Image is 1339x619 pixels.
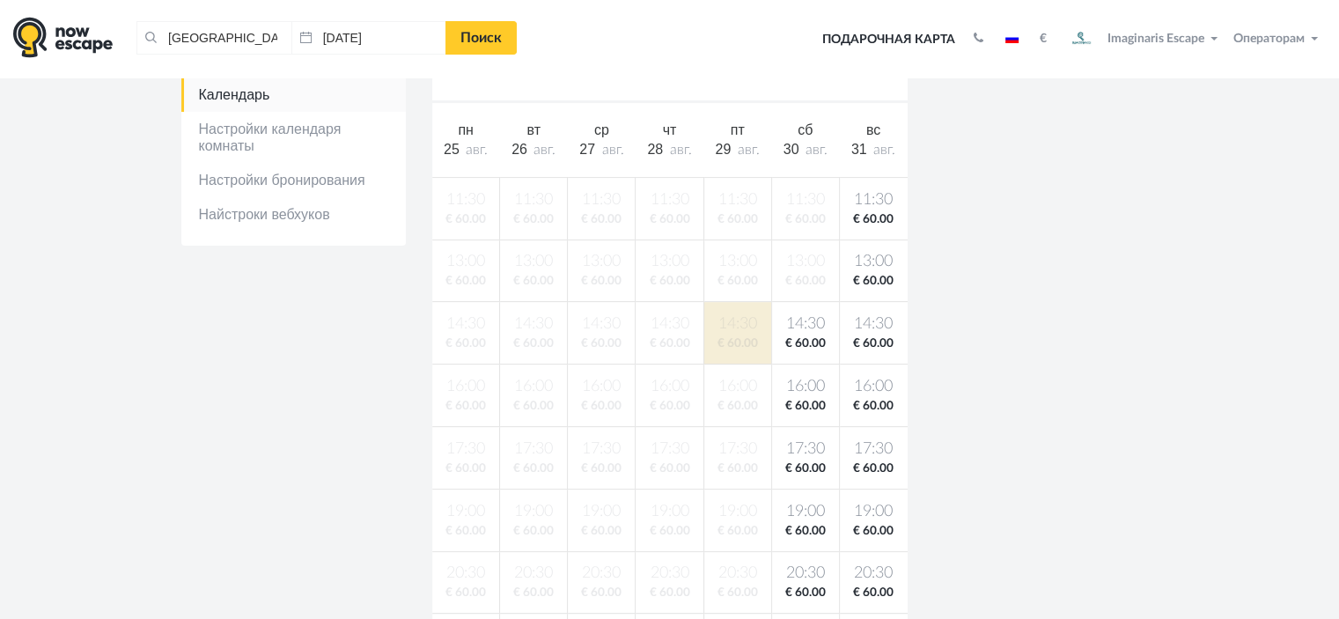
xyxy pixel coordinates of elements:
[445,21,517,55] a: Поиск
[738,143,760,157] span: авг.
[776,563,835,585] span: 20:30
[873,143,895,157] span: авг.
[1060,21,1225,56] button: Imaginaris Escape
[784,142,799,157] span: 30
[776,313,835,335] span: 14:30
[670,143,692,157] span: авг.
[776,585,835,601] span: € 60.00
[13,17,113,58] img: logo
[843,501,904,523] span: 19:00
[843,523,904,540] span: € 60.00
[181,112,406,163] a: Настройки календаря комнаты
[776,461,835,477] span: € 60.00
[843,251,904,273] span: 13:00
[776,398,835,415] span: € 60.00
[444,142,460,157] span: 25
[533,143,555,157] span: авг.
[806,143,828,157] span: авг.
[776,438,835,461] span: 17:30
[866,122,880,137] span: вс
[1233,33,1305,45] span: Операторам
[776,501,835,523] span: 19:00
[851,142,867,157] span: 31
[1005,34,1019,43] img: ru.jpg
[776,376,835,398] span: 16:00
[181,77,406,112] a: Календарь
[1040,33,1047,45] strong: €
[843,273,904,290] span: € 60.00
[663,122,677,137] span: чт
[843,189,904,211] span: 11:30
[181,163,406,197] a: Настройки бронирования
[291,21,446,55] input: Дата
[776,335,835,352] span: € 60.00
[579,142,595,157] span: 27
[1107,29,1204,45] span: Imaginaris Escape
[798,122,813,137] span: сб
[181,197,406,232] a: Найстроки вебхуков
[731,122,745,137] span: пт
[843,438,904,461] span: 17:30
[526,122,540,137] span: вт
[843,585,904,601] span: € 60.00
[843,461,904,477] span: € 60.00
[843,211,904,228] span: € 60.00
[136,21,291,55] input: Город или название квеста
[843,376,904,398] span: 16:00
[843,563,904,585] span: 20:30
[716,142,732,157] span: 29
[458,122,474,137] span: пн
[816,20,961,59] a: Подарочная карта
[776,523,835,540] span: € 60.00
[647,142,663,157] span: 28
[1229,30,1326,48] button: Операторам
[843,313,904,335] span: 14:30
[466,143,488,157] span: авг.
[601,143,623,157] span: авг.
[594,122,609,137] span: ср
[511,142,527,157] span: 26
[843,398,904,415] span: € 60.00
[843,335,904,352] span: € 60.00
[1031,30,1056,48] button: €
